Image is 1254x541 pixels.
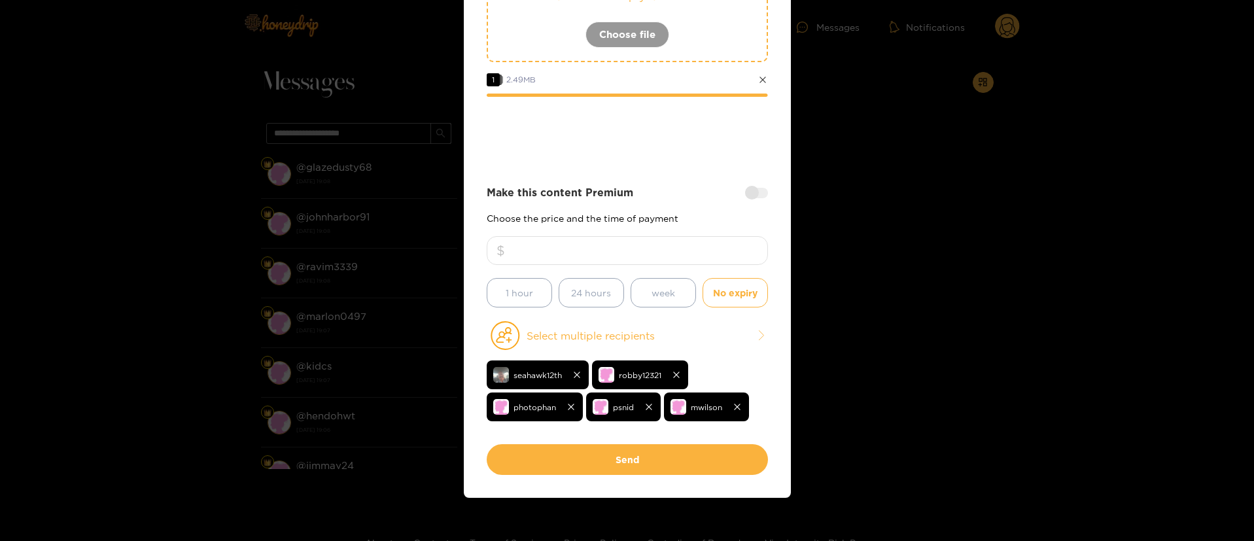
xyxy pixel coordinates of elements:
span: photophan [514,400,556,415]
span: mwilson [691,400,722,415]
span: psnid [613,400,634,415]
img: no-avatar.png [599,367,614,383]
span: 24 hours [571,285,611,300]
span: 1 [487,73,500,86]
span: week [652,285,675,300]
button: 1 hour [487,278,552,307]
p: Choose the price and the time of payment [487,213,768,223]
span: 2.49 MB [506,75,536,84]
span: seahawk12th [514,368,562,383]
span: robby12321 [619,368,661,383]
button: Select multiple recipients [487,321,768,351]
strong: Make this content Premium [487,185,633,200]
button: 24 hours [559,278,624,307]
img: no-avatar.png [671,399,686,415]
button: week [631,278,696,307]
img: 8a4e8-img_3262.jpeg [493,367,509,383]
button: Send [487,444,768,475]
span: No expiry [713,285,758,300]
span: 1 hour [506,285,533,300]
img: no-avatar.png [593,399,608,415]
button: Choose file [585,22,669,48]
button: No expiry [703,278,768,307]
img: no-avatar.png [493,399,509,415]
